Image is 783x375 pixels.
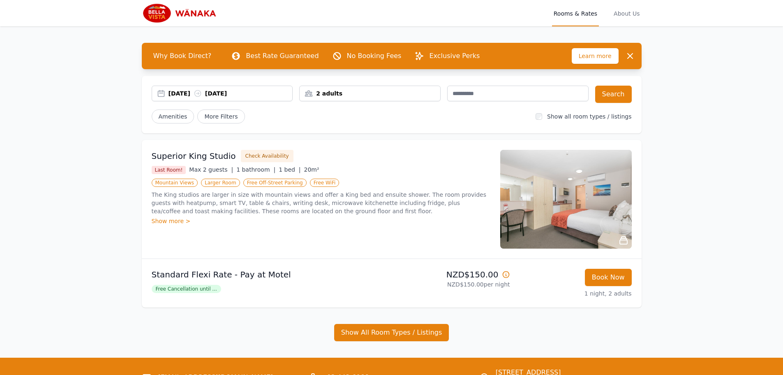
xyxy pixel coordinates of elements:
span: Learn more [572,48,619,64]
span: 20m² [304,166,319,173]
p: The King studios are larger in size with mountain views and offer a King bed and ensuite shower. ... [152,191,490,215]
button: Amenities [152,109,194,123]
div: 2 adults [300,89,440,98]
span: Free Cancellation until ... [152,285,221,293]
p: NZD$150.00 per night [395,280,510,289]
button: Check Availability [241,150,293,162]
img: Bella Vista Wanaka [142,3,221,23]
span: 1 bed | [279,166,300,173]
h3: Superior King Studio [152,150,236,162]
p: NZD$150.00 [395,269,510,280]
button: Show All Room Types / Listings [334,324,449,341]
span: Max 2 guests | [189,166,233,173]
button: Search [595,86,632,103]
span: Free WiFi [310,179,340,187]
span: Mountain Views [152,179,198,187]
div: Show more > [152,217,490,225]
label: Show all room types / listings [547,113,631,120]
span: Free Off-Street Parking [243,179,307,187]
span: Larger Room [201,179,240,187]
span: Last Room! [152,166,186,174]
p: Standard Flexi Rate - Pay at Motel [152,269,388,280]
button: Book Now [585,269,632,286]
p: Exclusive Perks [429,51,480,61]
span: 1 bathroom | [236,166,275,173]
span: More Filters [197,109,245,123]
p: No Booking Fees [347,51,402,61]
span: Why Book Direct? [147,48,218,64]
p: Best Rate Guaranteed [246,51,319,61]
div: [DATE] [DATE] [169,89,293,98]
p: 1 night, 2 adults [517,289,632,298]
